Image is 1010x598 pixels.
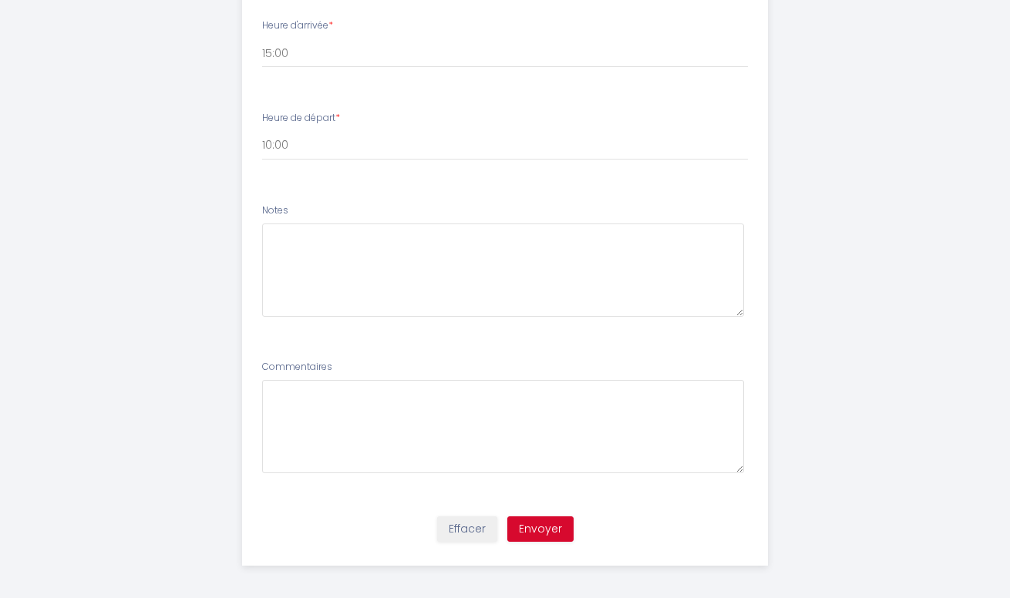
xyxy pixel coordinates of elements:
[507,516,574,543] button: Envoyer
[437,516,497,543] button: Effacer
[262,203,288,218] label: Notes
[262,360,332,375] label: Commentaires
[262,111,340,126] label: Heure de départ
[262,18,333,33] label: Heure d'arrivée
